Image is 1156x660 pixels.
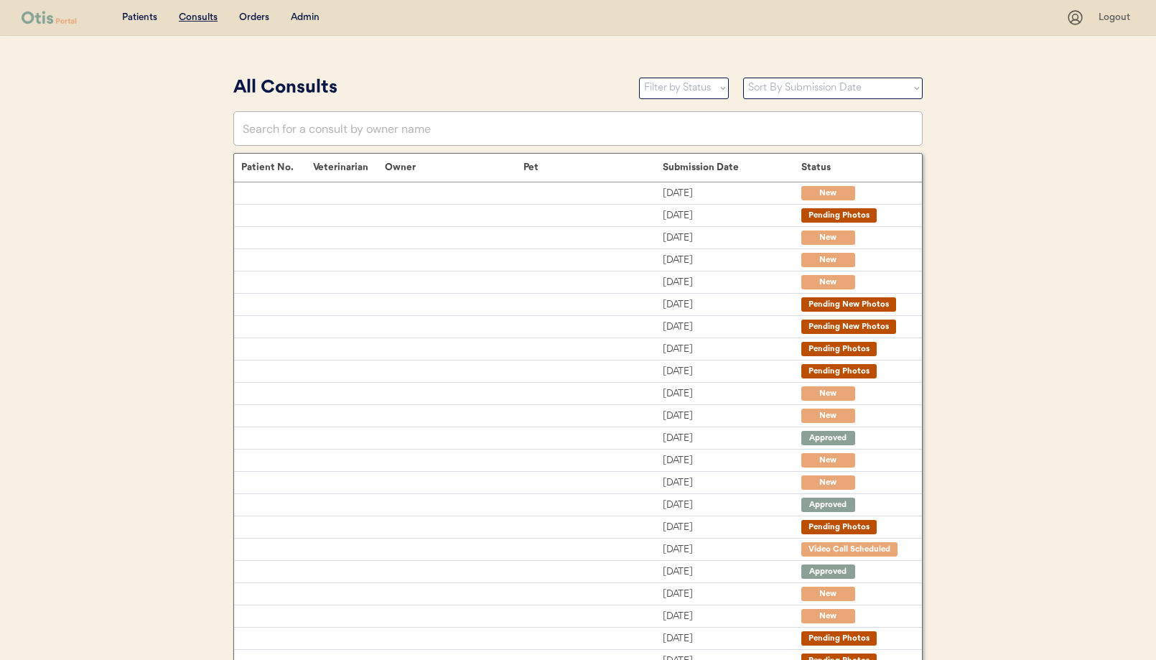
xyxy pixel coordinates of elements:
div: Pending New Photos [808,299,889,311]
div: New [808,254,848,266]
div: New [808,187,848,200]
div: [DATE] [663,564,801,580]
div: [DATE] [663,408,801,424]
input: Search for a consult by owner name [233,111,923,146]
div: Admin [291,11,320,25]
div: Pending Photos [808,521,870,534]
div: New [808,388,848,400]
div: [DATE] [663,185,801,202]
div: Pending Photos [808,343,870,355]
div: [DATE] [663,319,801,335]
div: Pending Photos [808,366,870,378]
div: Pet [523,162,662,173]
div: [DATE] [663,542,801,558]
div: New [808,610,848,623]
div: New [808,477,848,489]
div: Approved [808,566,848,578]
div: Logout [1099,11,1134,25]
div: New [808,410,848,422]
div: [DATE] [663,430,801,447]
div: [DATE] [663,230,801,246]
div: New [808,588,848,600]
div: Submission Date [663,162,801,173]
div: Pending Photos [808,210,870,222]
div: [DATE] [663,475,801,491]
div: All Consults [233,75,625,102]
div: [DATE] [663,586,801,603]
div: [DATE] [663,297,801,313]
div: [DATE] [663,252,801,269]
div: [DATE] [663,608,801,625]
div: [DATE] [663,208,801,224]
div: New [808,276,848,289]
div: Patients [122,11,157,25]
div: Owner [385,162,523,173]
div: [DATE] [663,452,801,469]
div: Veterinarian [313,162,385,173]
div: Pending New Photos [808,321,889,333]
div: [DATE] [663,497,801,513]
u: Consults [179,12,218,22]
div: [DATE] [663,519,801,536]
div: Pending Photos [808,633,870,645]
div: Orders [239,11,269,25]
div: Patient No. [241,162,313,173]
div: [DATE] [663,631,801,647]
div: [DATE] [663,341,801,358]
div: [DATE] [663,363,801,380]
div: New [808,455,848,467]
div: Approved [808,499,848,511]
div: [DATE] [663,386,801,402]
div: Approved [808,432,848,445]
div: Video Call Scheduled [808,544,890,556]
div: [DATE] [663,274,801,291]
div: New [808,232,848,244]
div: Status [801,162,908,173]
